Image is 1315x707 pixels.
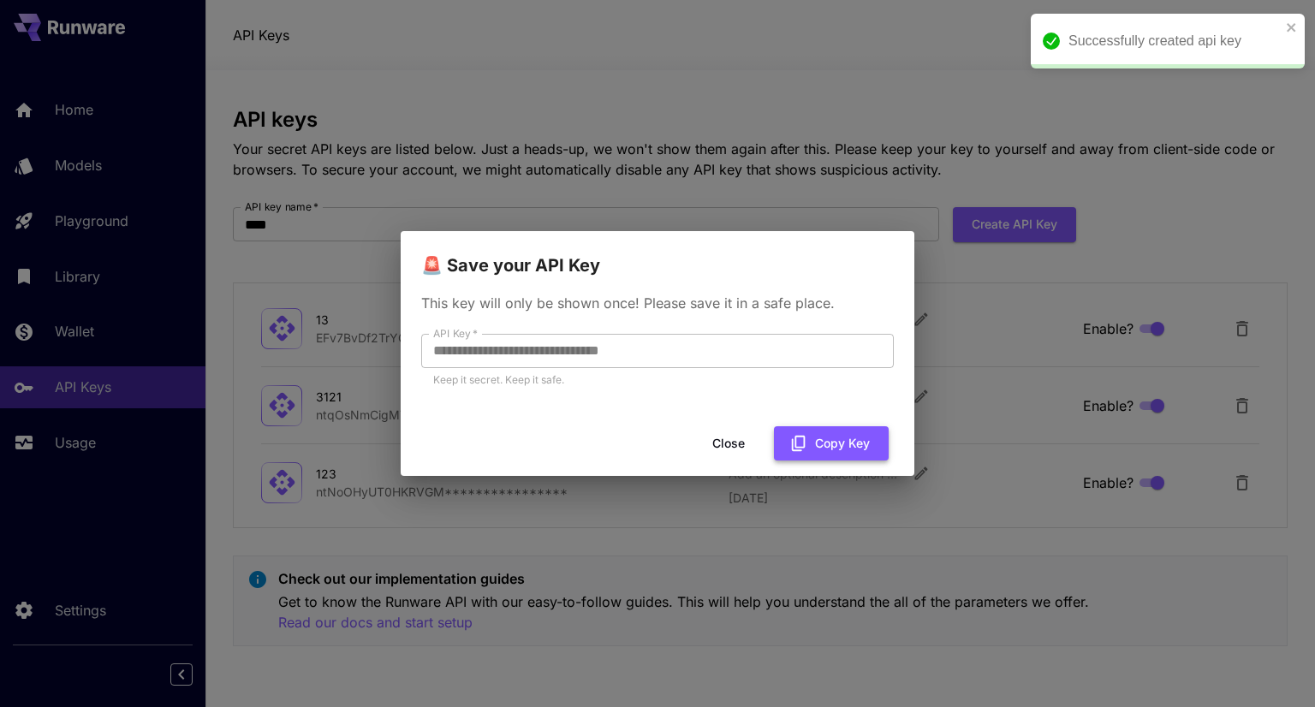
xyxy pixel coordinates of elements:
[1068,31,1281,51] div: Successfully created api key
[433,326,478,341] label: API Key
[774,426,889,461] button: Copy Key
[401,231,914,279] h2: 🚨 Save your API Key
[421,293,894,313] p: This key will only be shown once! Please save it in a safe place.
[690,426,767,461] button: Close
[1286,21,1298,34] button: close
[433,371,882,389] p: Keep it secret. Keep it safe.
